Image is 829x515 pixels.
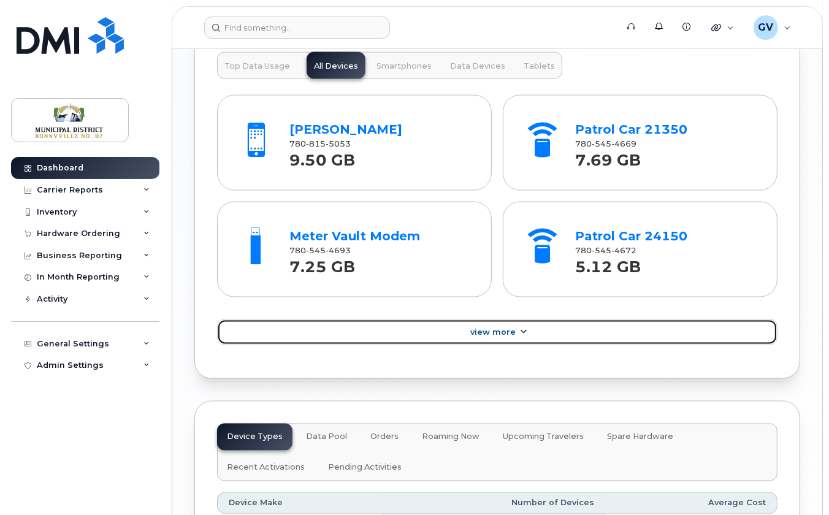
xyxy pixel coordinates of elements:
strong: 5.12 GB [576,251,641,277]
span: Spare Hardware [607,432,673,442]
span: 4672 [612,246,637,255]
span: 780 [576,139,637,148]
button: Smartphones [369,52,439,79]
span: 545 [307,246,326,255]
span: Smartphones [376,61,432,71]
strong: 7.25 GB [290,251,356,277]
a: [PERSON_NAME] [290,122,403,137]
span: 4669 [612,139,637,148]
strong: 9.50 GB [290,145,356,170]
span: 780 [290,246,351,255]
span: 780 [290,139,351,148]
th: Average Cost [606,492,777,514]
a: Patrol Car 24150 [576,229,688,243]
span: 815 [307,139,326,148]
input: Find something... [204,17,390,39]
button: Top Data Usage [217,52,297,79]
span: Recent Activations [227,463,305,473]
div: Gerry Valenzuela [745,15,800,40]
span: 5053 [326,139,351,148]
span: Top Data Usage [224,61,290,71]
th: Number of Devices [381,492,606,514]
span: Pending Activities [328,463,402,473]
span: Upcoming Travelers [503,432,584,442]
span: Data Pool [306,432,347,442]
span: Data Devices [450,61,505,71]
th: Device Make [217,492,381,514]
div: Quicklinks [703,15,743,40]
a: View More [217,319,777,345]
span: View More [470,328,516,337]
span: 545 [592,246,612,255]
button: Data Devices [443,52,513,79]
span: 4693 [326,246,351,255]
span: Orders [370,432,399,442]
strong: 7.69 GB [576,145,641,170]
a: Patrol Car 21350 [576,122,688,137]
span: 780 [576,246,637,255]
span: Tablets [524,61,555,71]
span: 545 [592,139,612,148]
span: Roaming Now [422,432,479,442]
button: Tablets [516,52,562,79]
a: Meter Vault Modem [290,229,421,243]
span: GV [758,20,773,35]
